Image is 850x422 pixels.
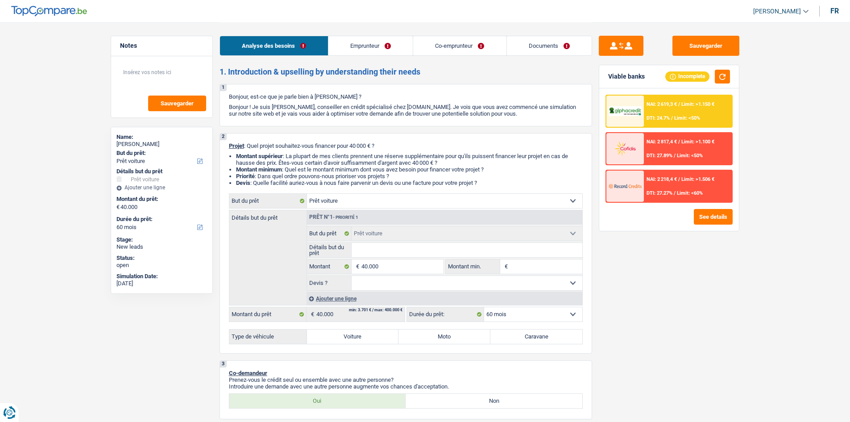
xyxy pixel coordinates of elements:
div: Prêt n°1 [307,214,361,220]
p: Bonjour, est-ce que je parle bien à [PERSON_NAME] ? [229,93,583,100]
span: Devis [236,180,250,186]
label: Montant [307,259,352,274]
label: Non [406,394,582,408]
h2: 1. Introduction & upselling by understanding their needs [220,67,592,77]
span: Sauvegarder [161,100,194,106]
span: / [678,176,680,182]
span: € [352,259,361,274]
img: Record Credits [609,178,642,194]
div: [PERSON_NAME] [116,141,207,148]
a: Emprunteur [328,36,413,55]
label: Type de véhicule [229,330,307,344]
div: Simulation Date: [116,273,207,280]
span: - Priorité 1 [333,215,358,220]
a: Documents [507,36,592,55]
span: Limit: >1.100 € [681,139,714,145]
span: DTI: 27.27% [647,190,672,196]
span: Co-demandeur [229,370,267,376]
span: / [674,153,676,159]
span: / [674,190,676,196]
button: Sauvegarder [672,36,739,56]
strong: Montant supérieur [236,153,283,159]
label: But du prêt: [116,150,205,157]
div: Ajouter une ligne [116,184,207,191]
span: NAI: 2 817,4 € [647,139,677,145]
span: NAI: 2 218,4 € [647,176,677,182]
span: Limit: <60% [677,190,703,196]
div: 3 [220,361,227,368]
span: Limit: <50% [674,115,700,121]
label: But du prêt [229,194,307,208]
label: Oui [229,394,406,408]
a: Analyse des besoins [220,36,328,55]
div: Stage: [116,236,207,243]
div: 1 [220,84,227,91]
img: Cofidis [609,140,642,157]
li: : Dans quel ordre pouvons-nous prioriser vos projets ? [236,173,583,180]
label: Moto [398,330,490,344]
div: Viable banks [608,73,645,80]
label: Montant du prêt: [116,196,205,203]
span: / [671,115,673,121]
li: : Quel est le montant minimum dont vous avez besoin pour financer votre projet ? [236,166,583,173]
p: Introduire une demande avec une autre personne augmente vos chances d'acceptation. [229,383,583,390]
span: € [500,259,510,274]
div: Status: [116,255,207,262]
span: Projet [229,142,244,149]
div: Incomplete [665,71,709,81]
label: Durée du prêt: [407,307,484,322]
span: € [307,307,316,322]
p: Bonjour ! Je suis [PERSON_NAME], conseiller en crédit spécialisé chez [DOMAIN_NAME]. Je vois que ... [229,104,583,117]
label: Devis ? [307,276,352,290]
button: See details [694,209,733,225]
div: Name: [116,134,207,141]
label: Montant min. [446,259,500,274]
a: Co-emprunteur [413,36,506,55]
label: Montant du prêt [229,307,307,322]
div: Détails but du prêt [116,168,207,175]
span: DTI: 27.89% [647,153,672,159]
span: [PERSON_NAME] [753,8,801,15]
span: Limit: >1.150 € [681,101,714,107]
img: TopCompare Logo [11,6,87,17]
li: : La plupart de mes clients prennent une réserve supplémentaire pour qu'ils puissent financer leu... [236,153,583,166]
strong: Priorité [236,173,255,180]
span: DTI: 24.7% [647,115,670,121]
label: Durée du prêt: [116,216,205,223]
label: Caravane [490,330,582,344]
a: [PERSON_NAME] [746,4,809,19]
label: Détails but du prêt [307,243,352,257]
label: But du prêt [307,226,352,241]
img: AlphaCredit [609,106,642,117]
span: / [678,101,680,107]
li: : Quelle facilité auriez-vous à nous faire parvenir un devis ou une facture pour votre projet ? [236,180,583,186]
span: Limit: <50% [677,153,703,159]
span: Limit: >1.506 € [681,176,714,182]
span: € [116,204,120,211]
h5: Notes [120,42,203,50]
p: : Quel projet souhaitez-vous financer pour 40 000 € ? [229,142,583,149]
div: min: 3.701 € / max: 400.000 € [349,308,402,312]
div: 2 [220,134,227,140]
div: [DATE] [116,280,207,287]
span: NAI: 2 619,3 € [647,101,677,107]
label: Voiture [307,330,399,344]
label: Détails but du prêt [229,210,307,221]
div: New leads [116,243,207,251]
p: Prenez-vous le crédit seul ou ensemble avec une autre personne? [229,376,583,383]
div: open [116,262,207,269]
div: fr [830,7,839,15]
strong: Montant minimum [236,166,282,173]
button: Sauvegarder [148,96,206,111]
span: / [678,139,680,145]
div: Ajouter une ligne [307,292,582,305]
